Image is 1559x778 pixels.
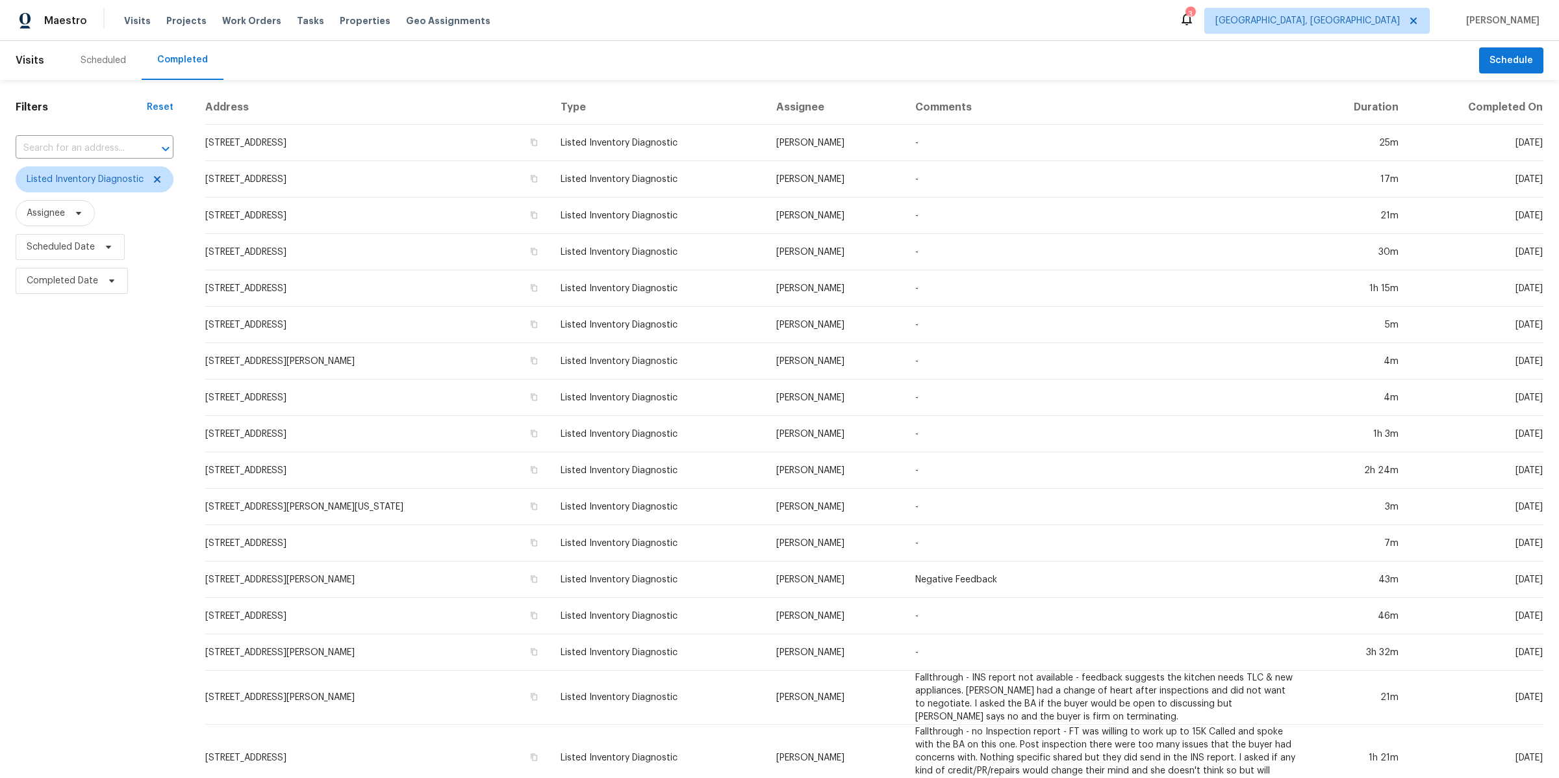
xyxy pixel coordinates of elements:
td: [DATE] [1409,562,1543,598]
td: [STREET_ADDRESS][PERSON_NAME] [205,671,550,725]
span: Completed Date [27,274,98,287]
td: [STREET_ADDRESS] [205,307,550,343]
button: Copy Address [528,610,540,621]
td: [PERSON_NAME] [766,198,905,234]
th: Comments [905,90,1306,125]
div: Reset [147,101,173,114]
span: Visits [16,46,44,75]
td: 3h 32m [1306,634,1409,671]
td: [DATE] [1409,525,1543,562]
td: [PERSON_NAME] [766,562,905,598]
td: 21m [1306,671,1409,725]
div: 3 [1185,8,1195,21]
td: [DATE] [1409,671,1543,725]
td: [DATE] [1409,598,1543,634]
td: 30m [1306,234,1409,270]
td: 46m [1306,598,1409,634]
td: [PERSON_NAME] [766,452,905,489]
th: Completed On [1409,90,1543,125]
th: Assignee [766,90,905,125]
button: Copy Address [528,646,540,658]
td: Listed Inventory Diagnostic [550,307,766,343]
td: [DATE] [1409,125,1543,161]
td: [PERSON_NAME] [766,671,905,725]
td: - [905,634,1306,671]
button: Copy Address [528,391,540,403]
td: [PERSON_NAME] [766,307,905,343]
td: [DATE] [1409,380,1543,416]
td: Listed Inventory Diagnostic [550,198,766,234]
td: - [905,125,1306,161]
input: Search for an address... [16,138,137,159]
button: Copy Address [528,282,540,294]
button: Copy Address [528,751,540,763]
button: Copy Address [528,355,540,367]
td: 21m [1306,198,1409,234]
td: [DATE] [1409,234,1543,270]
td: [STREET_ADDRESS] [205,380,550,416]
td: [DATE] [1409,416,1543,452]
td: [DATE] [1409,307,1543,343]
span: [GEOGRAPHIC_DATA], [GEOGRAPHIC_DATA] [1215,14,1400,27]
button: Copy Address [528,246,540,257]
span: Scheduled Date [27,240,95,253]
td: Listed Inventory Diagnostic [550,234,766,270]
td: [STREET_ADDRESS] [205,525,550,562]
button: Copy Address [528,500,540,512]
td: Listed Inventory Diagnostic [550,598,766,634]
td: [STREET_ADDRESS] [205,416,550,452]
td: - [905,598,1306,634]
td: Listed Inventory Diagnostic [550,380,766,416]
div: Scheduled [81,54,126,67]
span: Projects [166,14,207,27]
td: [STREET_ADDRESS][PERSON_NAME] [205,634,550,671]
td: [PERSON_NAME] [766,343,905,380]
button: Copy Address [528,537,540,549]
td: [DATE] [1409,489,1543,525]
td: - [905,525,1306,562]
td: 1h 15m [1306,270,1409,307]
span: Visits [124,14,151,27]
td: 25m [1306,125,1409,161]
td: [PERSON_NAME] [766,525,905,562]
button: Copy Address [528,173,540,185]
button: Copy Address [528,573,540,585]
td: Listed Inventory Diagnostic [550,489,766,525]
td: [STREET_ADDRESS] [205,270,550,307]
td: [PERSON_NAME] [766,489,905,525]
span: Listed Inventory Diagnostic [27,173,144,186]
button: Copy Address [528,209,540,221]
td: [STREET_ADDRESS][PERSON_NAME] [205,343,550,380]
td: [DATE] [1409,452,1543,489]
button: Copy Address [528,691,540,703]
td: [DATE] [1409,634,1543,671]
td: Listed Inventory Diagnostic [550,562,766,598]
td: Listed Inventory Diagnostic [550,343,766,380]
td: Negative Feedback [905,562,1306,598]
td: 17m [1306,161,1409,198]
td: [DATE] [1409,198,1543,234]
td: 7m [1306,525,1409,562]
td: - [905,307,1306,343]
td: [STREET_ADDRESS] [205,598,550,634]
td: Listed Inventory Diagnostic [550,161,766,198]
td: [STREET_ADDRESS][PERSON_NAME] [205,562,550,598]
td: 43m [1306,562,1409,598]
span: Properties [340,14,390,27]
button: Open [157,140,175,158]
td: Listed Inventory Diagnostic [550,270,766,307]
td: - [905,416,1306,452]
td: - [905,234,1306,270]
td: - [905,343,1306,380]
td: [STREET_ADDRESS][PERSON_NAME][US_STATE] [205,489,550,525]
td: - [905,270,1306,307]
td: - [905,380,1306,416]
button: Copy Address [528,136,540,148]
td: [PERSON_NAME] [766,270,905,307]
td: [DATE] [1409,343,1543,380]
h1: Filters [16,101,147,114]
div: Completed [157,53,208,66]
td: Listed Inventory Diagnostic [550,125,766,161]
span: Work Orders [222,14,281,27]
td: Listed Inventory Diagnostic [550,452,766,489]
